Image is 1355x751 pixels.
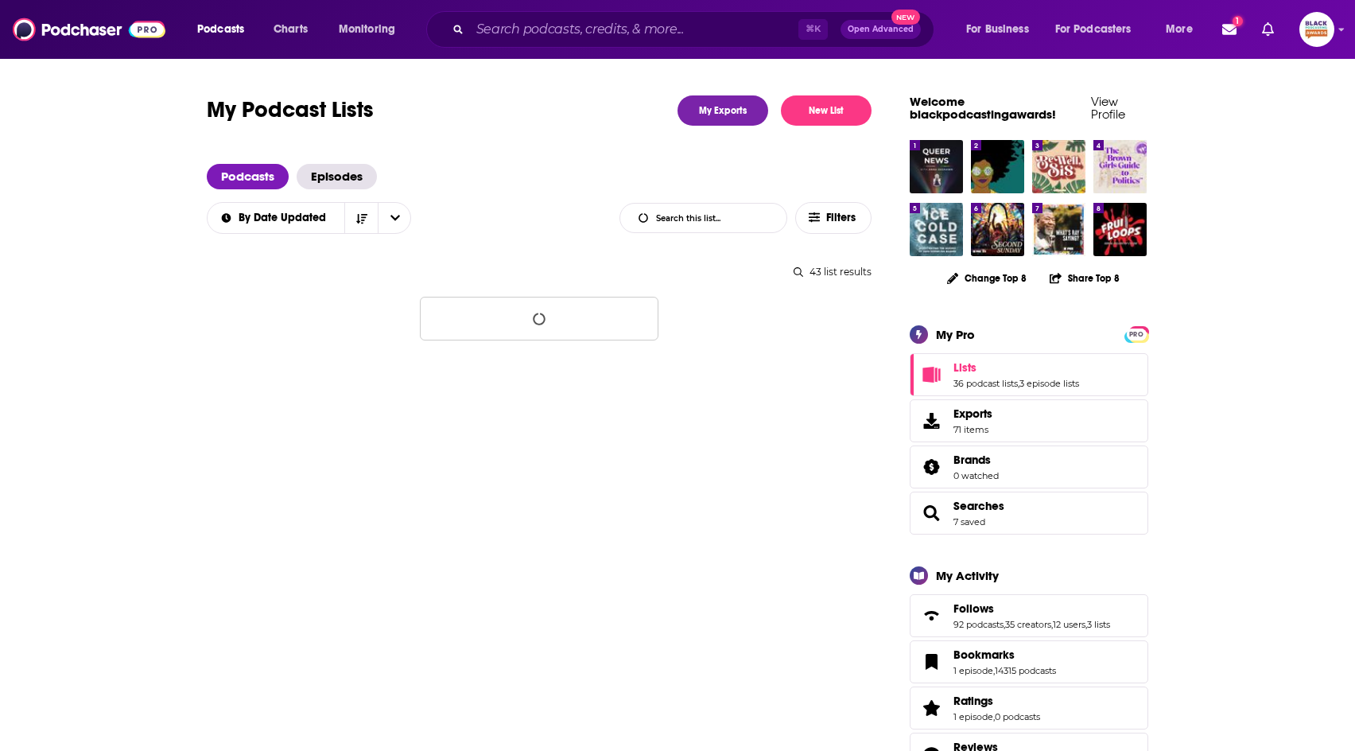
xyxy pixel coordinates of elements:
[953,360,1079,375] a: Lists
[207,212,345,224] button: open menu
[953,516,985,527] a: 7 saved
[953,619,1004,630] a: 92 podcasts
[1093,140,1147,193] img: The Brown Girls Guide to Politics
[910,203,963,256] img: Ice Cold Case
[915,456,947,478] a: Brands
[1299,12,1334,47] span: Logged in as blackpodcastingawards
[1055,18,1132,41] span: For Podcasters
[677,95,768,126] a: My Exports
[1091,94,1125,122] a: View Profile
[971,203,1024,256] img: Second Sunday
[344,203,378,233] button: Sort Direction
[1045,17,1155,42] button: open menu
[239,212,332,224] span: By Date Updated
[1093,203,1147,256] img: Fruitloops: Serial Killers of Color
[441,11,949,48] div: Search podcasts, credits, & more...
[328,17,416,42] button: open menu
[197,18,244,41] span: Podcasts
[339,18,395,41] span: Monitoring
[378,203,411,233] button: open menu
[186,17,265,42] button: open menu
[910,140,963,193] img: Queer News
[1087,619,1110,630] a: 3 lists
[936,568,999,583] div: My Activity
[207,164,289,189] a: Podcasts
[1233,16,1243,26] span: 1
[207,202,411,234] h2: Choose List sort
[953,453,999,467] a: Brands
[953,601,994,616] span: Follows
[953,499,1004,513] span: Searches
[1216,16,1243,43] a: Show notifications dropdown
[1127,327,1146,339] a: PRO
[1085,619,1087,630] span: ,
[910,353,1148,396] span: Lists
[910,640,1148,683] span: Bookmarks
[995,711,1040,722] a: 0 podcasts
[955,17,1049,42] button: open menu
[915,364,947,386] a: Lists
[953,694,1040,708] a: Ratings
[953,424,992,435] span: 71 items
[420,297,658,340] button: Loading
[1019,378,1079,389] a: 3 episode lists
[207,266,872,278] div: 43 list results
[826,212,858,224] span: Filters
[297,164,377,189] a: Episodes
[910,687,1148,730] span: Ratings
[891,10,920,25] span: New
[993,711,995,722] span: ,
[1053,619,1085,630] a: 12 users
[207,95,374,126] h1: My Podcast Lists
[781,95,872,126] button: New List
[1299,12,1334,47] button: Show profile menu
[910,446,1148,488] span: Brands
[936,327,975,342] div: My Pro
[915,410,947,432] span: Exports
[953,407,992,421] span: Exports
[910,492,1148,535] span: Searches
[470,17,798,42] input: Search podcasts, credits, & more...
[915,605,947,627] a: Follows
[13,14,165,45] img: Podchaser - Follow, Share and Rate Podcasts
[795,202,872,234] button: Filters
[1166,18,1193,41] span: More
[1005,619,1051,630] a: 35 creators
[953,648,1056,662] a: Bookmarks
[915,502,947,524] a: Searches
[953,711,993,722] a: 1 episode
[1018,378,1019,389] span: ,
[915,697,947,719] a: Ratings
[993,665,995,676] span: ,
[274,18,308,41] span: Charts
[1299,12,1334,47] img: User Profile
[971,140,1024,193] img: Stitch Please
[1032,140,1085,193] img: Be Well Sis: The Podcast
[995,665,1056,676] a: 14315 podcasts
[263,17,317,42] a: Charts
[938,268,1036,288] button: Change Top 8
[1256,16,1280,43] a: Show notifications dropdown
[915,651,947,673] a: Bookmarks
[953,453,991,467] span: Brands
[910,399,1148,442] a: Exports
[1155,17,1213,42] button: open menu
[1049,263,1120,294] button: Share Top 8
[1051,619,1053,630] span: ,
[848,25,914,33] span: Open Advanced
[1004,619,1005,630] span: ,
[953,601,1110,616] a: Follows
[910,594,1148,637] span: Follows
[910,94,1056,122] a: Welcome blackpodcastingawards!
